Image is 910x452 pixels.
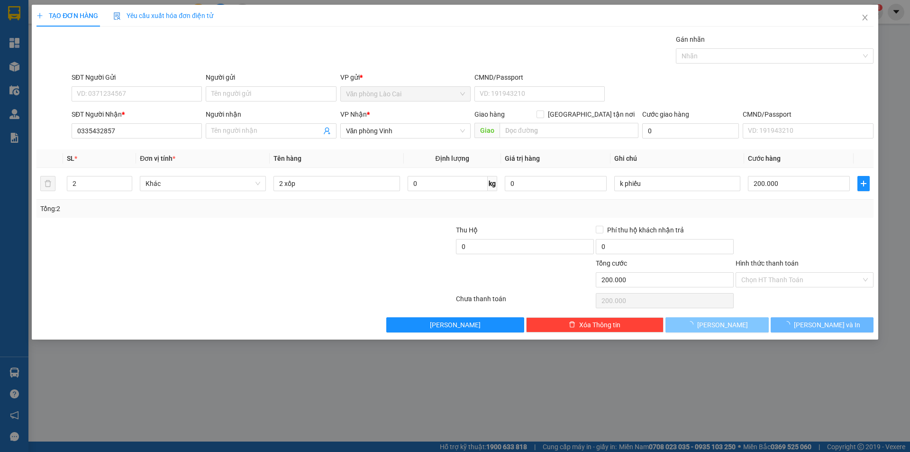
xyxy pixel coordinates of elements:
span: Giao [474,123,500,138]
span: Giao hàng [474,111,505,118]
label: Hình thức thanh toán [736,259,799,267]
span: plus [858,180,869,187]
span: Xóa Thông tin [579,320,620,330]
button: Close [852,5,878,31]
span: Tên hàng [273,155,301,162]
div: Tổng: 2 [40,203,351,214]
span: Văn phòng Vinh [346,124,465,138]
button: [PERSON_NAME] và In [771,317,874,332]
button: [PERSON_NAME] [386,317,524,332]
div: Người gửi [206,72,336,83]
div: CMND/Passport [474,72,605,83]
input: Dọc đường [500,123,638,138]
span: TẠO ĐƠN HÀNG [36,12,98,19]
div: SĐT Người Nhận [72,109,202,120]
span: SL [67,155,74,162]
span: Thu Hộ [456,226,478,234]
span: close [861,14,869,21]
th: Ghi chú [610,149,744,168]
div: CMND/Passport [743,109,873,120]
span: [PERSON_NAME] [430,320,481,330]
div: VP gửi [340,72,471,83]
input: VD: Bàn, Ghế [273,176,400,191]
span: Định lượng [436,155,469,162]
input: Cước giao hàng [642,123,739,138]
span: VP Nhận [340,111,367,118]
input: Ghi Chú [614,176,740,191]
span: Tổng cước [596,259,627,267]
span: Văn phòng Lào Cai [346,87,465,101]
img: icon [113,12,121,20]
label: Gán nhãn [676,36,705,43]
button: plus [857,176,870,191]
button: delete [40,176,55,191]
span: user-add [323,127,331,135]
span: Đơn vị tính [140,155,175,162]
label: Cước giao hàng [642,111,689,118]
span: plus [36,12,43,19]
span: Phí thu hộ khách nhận trả [603,225,688,235]
div: SĐT Người Gửi [72,72,202,83]
div: Người nhận [206,109,336,120]
span: [PERSON_NAME] [697,320,748,330]
span: [PERSON_NAME] và In [794,320,860,330]
div: Chưa thanh toán [455,294,595,310]
input: 0 [505,176,607,191]
span: kg [488,176,497,191]
button: [PERSON_NAME] [665,317,768,332]
span: Yêu cầu xuất hóa đơn điện tử [113,12,213,19]
span: Khác [146,176,260,191]
span: loading [687,321,697,328]
span: loading [783,321,794,328]
span: [GEOGRAPHIC_DATA] tận nơi [544,109,638,120]
span: Giá trị hàng [505,155,540,162]
span: delete [569,321,575,329]
span: Cước hàng [748,155,781,162]
button: deleteXóa Thông tin [526,317,664,332]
